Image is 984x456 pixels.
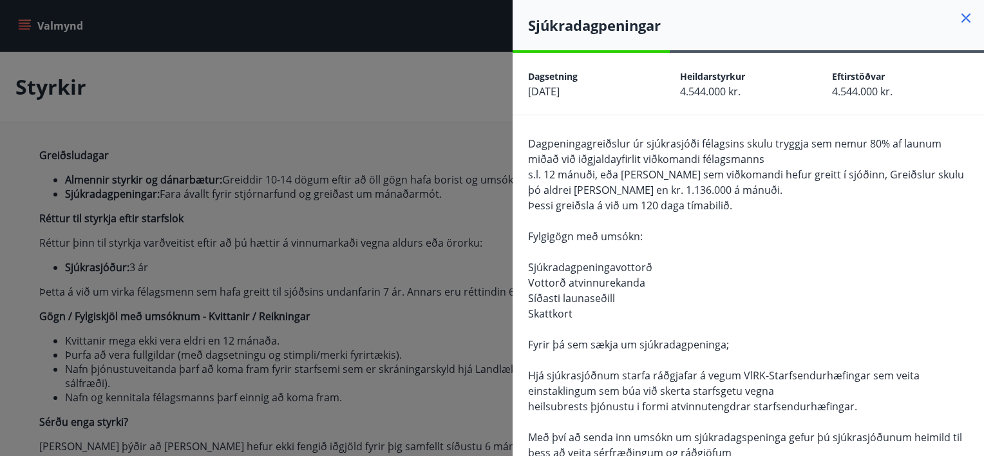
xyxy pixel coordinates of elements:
span: Skattkort [528,307,572,321]
span: Dagsetning [528,70,578,82]
span: Sjúkradagpeningavottorð [528,260,652,274]
span: heilsubrests þjónustu i formi atvinnutengdrar starfsendurhæfingar. [528,399,857,413]
span: s.l. 12 mánuði, eða [PERSON_NAME] sem viðkomandi hefur greitt í sjóðinn, Greiðslur skulu þó aldre... [528,167,964,197]
span: Dagpeningagreiðslur úr sjúkrasjóði félagsins skulu tryggja sem nemur 80% af launum miðað við iðgj... [528,137,941,166]
span: Heildarstyrkur [680,70,745,82]
span: Vottorð atvinnurekanda [528,276,645,290]
span: [DATE] [528,84,560,99]
span: Síðasti launaseðill [528,291,615,305]
span: Þessi greiðsla á við um 120 daga tímabilið. [528,198,732,213]
span: 4.544.000 kr. [832,84,893,99]
span: 4.544.000 kr. [680,84,741,99]
span: Fyrir þá sem sækja um sjúkradagpeninga; [528,337,729,352]
h4: Sjúkradagpeningar [528,15,984,35]
span: Eftirstöðvar [832,70,885,82]
span: Fylgigögn með umsókn: [528,229,643,243]
span: Hjá sjúkrasjóðnum starfa ráðgjafar á vegum VlRK-Starfsendurhæfingar sem veita einstaklingum sem b... [528,368,920,398]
